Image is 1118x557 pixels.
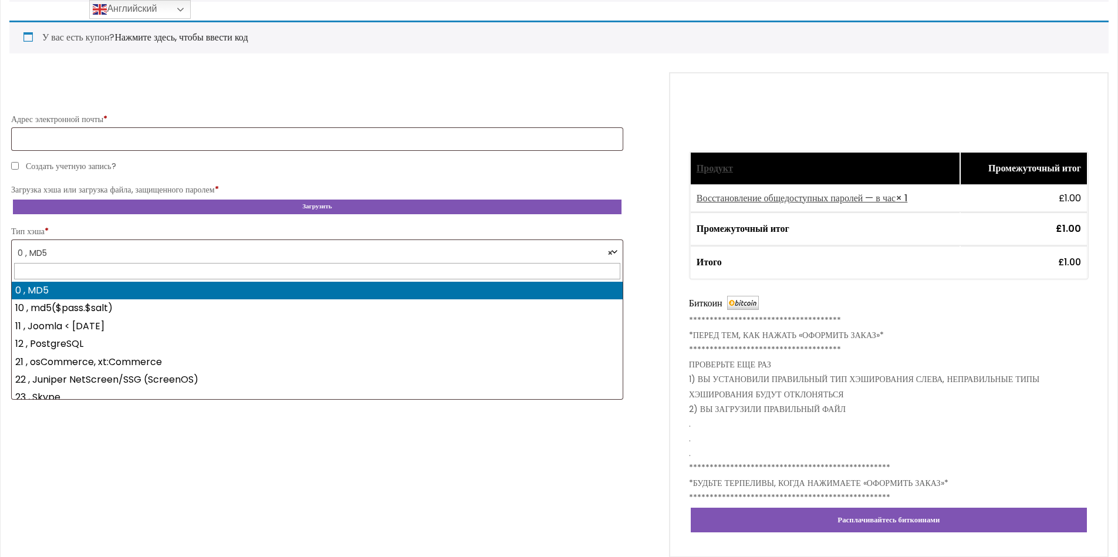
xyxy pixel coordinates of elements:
ya-tr-span: . [689,433,691,444]
bdi: 1.00 [1059,191,1081,205]
ya-tr-span: Ваш заказ [705,107,815,139]
ya-tr-span: × 1 [896,191,907,205]
ya-tr-span: 0 , MD5 [18,247,47,259]
ya-tr-span: Расплачивайтесь биткоинами [837,515,940,525]
ya-tr-span: Нажмите здесь, чтобы ввести код [114,31,248,44]
ya-tr-span: Промежуточный итог [988,161,1081,175]
ya-tr-span: Загрузка хэша или загрузка файла, защищенного паролем [11,184,215,195]
span: £ [1056,222,1062,235]
bdi: 1.00 [1058,255,1081,269]
button: Расплачивайтесь биткоинами [689,506,1089,534]
ya-tr-span: Тип хэша [11,225,45,237]
ya-tr-span: 2) ВЫ ЗАГРУЗИЛИ ПРАВИЛЬНЫЙ ФАЙЛ [689,403,846,415]
li: 0 , MD5 [12,282,623,299]
ya-tr-span: 1) ВЫ УСТАНОВИЛИ ПРАВИЛЬНЫЙ ТИП ХЭШИРОВАНИЯ СЛЕВА, НЕПРАВИЛЬНЫЕ ТИПЫ ХЭШИРОВАНИЯ БУДУТ ОТКЛОНЯТЬСЯ [689,373,1039,400]
img: Биткоин [727,296,759,310]
li: 23 , Skype [12,389,623,406]
ya-tr-span: Загрузить [302,201,332,211]
li: 11 , Joomla < [DATE] [12,318,623,335]
ya-tr-span: Восстановление общедоступных паролей — в час [697,191,896,205]
ya-tr-span: . [689,418,691,430]
abbr: требуемый [45,225,49,237]
li: 22 , Juniper NetScreen/SSG (ScreenOS) [12,371,623,389]
ya-tr-span: *БУДЬТЕ ТЕРПЕЛИВЫ, КОГДА НАЖИМАЕТЕ «ОФОРМИТЬ ЗАКАЗ»* [689,477,948,489]
ya-tr-span: Адрес электронной почты [11,113,103,125]
ya-tr-span: Биткоин [689,296,722,310]
li: 21 , osCommerce, xt:Commerce [12,353,623,371]
li: 10 , md5($pass.$salt) [12,299,623,317]
li: 12 , PostgreSQL [12,335,623,353]
ya-tr-span: . [689,447,691,459]
ya-tr-span: Английский [107,4,157,13]
input: Создать учетную запись? [11,162,19,170]
bdi: 1.00 [1056,222,1081,235]
a: Введите код вашего купона [114,31,248,44]
span: 0 , МД5 [11,239,623,263]
ya-tr-span: ПРОВЕРЬТЕ ЕЩЕ РАЗ [689,359,771,370]
span: £ [1058,255,1064,269]
span: 0 , МД5 [18,243,617,264]
ya-tr-span: Продукт [697,161,733,175]
ya-tr-span: Создать учетную запись? [26,160,116,172]
th: Промежуточный итог [691,212,960,245]
ya-tr-span: × [607,247,613,259]
ya-tr-span: У вас есть купон? [42,31,114,44]
img: en [93,2,107,16]
span: £ [1059,191,1065,205]
ya-tr-span: Итого [697,255,722,269]
ya-tr-span: Платежные реквизиты [9,76,256,108]
button: Загрузить [11,198,623,216]
abbr: требуемый [215,184,219,195]
ya-tr-span: *ПЕРЕД ТЕМ, КАК НАЖАТЬ «ОФОРМИТЬ ЗАКАЗ»* [689,329,884,341]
